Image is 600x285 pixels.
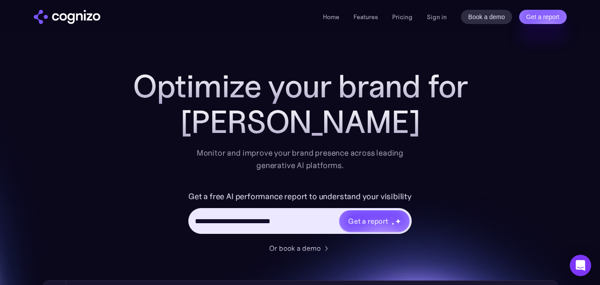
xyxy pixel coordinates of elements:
div: Monitor and improve your brand presence across leading generative AI platforms. [191,147,409,172]
img: star [395,218,401,224]
div: Or book a demo [269,243,321,253]
h1: Optimize your brand for [123,68,478,104]
img: star [391,217,393,218]
a: Book a demo [461,10,512,24]
a: home [34,10,100,24]
a: Sign in [427,12,447,22]
div: [PERSON_NAME] [123,104,478,140]
a: Get a reportstarstarstar [338,209,410,233]
a: Pricing [392,13,413,21]
a: Get a report [519,10,567,24]
label: Get a free AI performance report to understand your visibility [188,189,412,204]
a: Home [323,13,339,21]
img: star [391,222,394,225]
div: Open Intercom Messenger [570,255,591,276]
a: Or book a demo [269,243,331,253]
form: Hero URL Input Form [188,189,412,238]
div: Get a report [348,216,388,226]
a: Features [354,13,378,21]
img: cognizo logo [34,10,100,24]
